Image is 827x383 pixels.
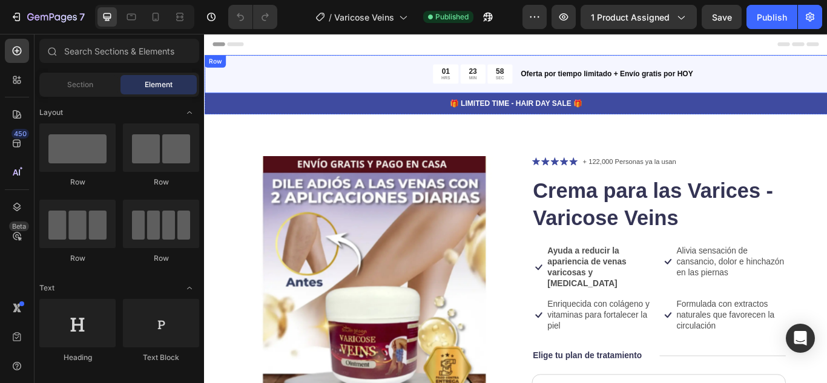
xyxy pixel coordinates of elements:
span: Varicose Veins [334,11,394,24]
span: / [329,11,332,24]
p: HRS [276,49,286,55]
p: Formulada con extractos naturales que favorecen la circulación [551,309,677,347]
span: Text [39,283,54,293]
div: 01 [276,38,286,49]
div: Row [123,253,199,264]
span: Save [712,12,732,22]
p: Ayuda a reducir la apariencia de venas varicosas y [MEDICAL_DATA] [400,247,527,297]
div: Heading [39,352,116,363]
div: Row [39,177,116,188]
div: Row [2,27,22,38]
p: Elige tu plan de tratamiento [383,369,510,382]
p: SEC [340,49,349,55]
div: Open Intercom Messenger [786,324,815,353]
div: 450 [12,129,29,139]
div: 58 [340,38,349,49]
div: Undo/Redo [228,5,277,29]
div: Publish [757,11,787,24]
p: MIN [308,49,318,55]
span: Layout [39,107,63,118]
p: Oferta por tiempo limitado + Envío gratis por HOY [369,41,725,53]
p: Enriquecida con colágeno y vitaminas para fortalecer la piel [400,309,527,347]
h1: Crema para las Varices - Varicose Veins [382,166,678,231]
p: 🎁 LIMITED TIME - HAIR DAY SALE 🎁 [1,75,725,88]
iframe: Design area [204,34,827,383]
div: Row [123,177,199,188]
button: Save [702,5,742,29]
span: Toggle open [180,278,199,298]
input: Search Sections & Elements [39,39,199,63]
p: Alivia sensación de cansancio, dolor e hinchazón en las piernas [551,247,677,284]
div: Text Block [123,352,199,363]
span: Element [145,79,173,90]
div: Beta [9,221,29,231]
button: 1 product assigned [581,5,697,29]
div: 23 [308,38,318,49]
span: Published [435,11,469,22]
button: 7 [5,5,90,29]
span: Toggle open [180,103,199,122]
span: 1 product assigned [591,11,670,24]
p: 7 [79,10,85,24]
div: Row [39,253,116,264]
button: Publish [746,5,797,29]
span: Section [67,79,93,90]
p: + 122,000 Personas ya la usan [441,143,550,155]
